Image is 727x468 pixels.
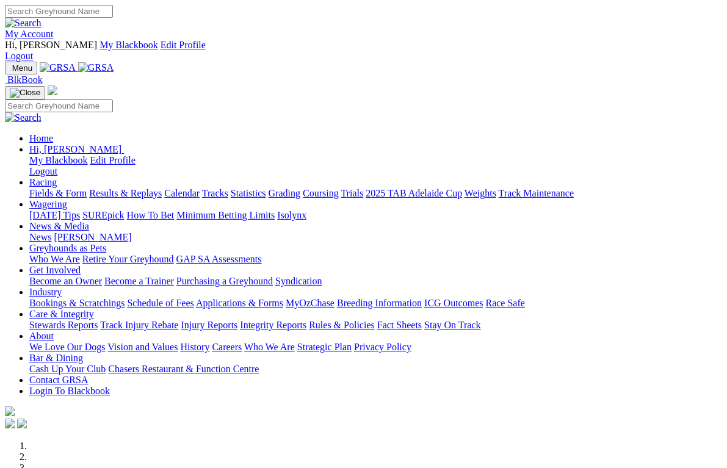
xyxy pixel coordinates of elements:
[5,74,43,85] a: BlkBook
[29,155,88,165] a: My Blackbook
[5,18,42,29] img: Search
[29,342,722,353] div: About
[107,342,178,352] a: Vision and Values
[48,85,57,95] img: logo-grsa-white.png
[29,309,94,319] a: Care & Integrity
[17,419,27,428] img: twitter.svg
[5,51,33,61] a: Logout
[176,276,273,286] a: Purchasing a Greyhound
[161,40,206,50] a: Edit Profile
[127,298,194,308] a: Schedule of Fees
[29,133,53,143] a: Home
[5,112,42,123] img: Search
[29,188,722,199] div: Racing
[82,210,124,220] a: SUREpick
[29,144,124,154] a: Hi, [PERSON_NAME]
[40,62,76,73] img: GRSA
[29,188,87,198] a: Fields & Form
[286,298,335,308] a: MyOzChase
[5,40,97,50] span: Hi, [PERSON_NAME]
[465,188,496,198] a: Weights
[212,342,242,352] a: Careers
[29,232,722,243] div: News & Media
[7,74,43,85] span: BlkBook
[275,276,322,286] a: Syndication
[354,342,411,352] a: Privacy Policy
[303,188,339,198] a: Coursing
[202,188,228,198] a: Tracks
[90,155,136,165] a: Edit Profile
[29,276,722,287] div: Get Involved
[54,232,131,242] a: [PERSON_NAME]
[196,298,283,308] a: Applications & Forms
[5,99,113,112] input: Search
[29,243,106,253] a: Greyhounds as Pets
[29,166,57,176] a: Logout
[5,62,37,74] button: Toggle navigation
[89,188,162,198] a: Results & Replays
[78,62,114,73] img: GRSA
[277,210,306,220] a: Isolynx
[181,320,237,330] a: Injury Reports
[5,406,15,416] img: logo-grsa-white.png
[5,29,54,39] a: My Account
[29,298,722,309] div: Industry
[29,298,125,308] a: Bookings & Scratchings
[269,188,300,198] a: Grading
[5,5,113,18] input: Search
[424,298,483,308] a: ICG Outcomes
[29,155,722,177] div: Hi, [PERSON_NAME]
[5,419,15,428] img: facebook.svg
[127,210,175,220] a: How To Bet
[5,86,45,99] button: Toggle navigation
[12,63,32,73] span: Menu
[29,353,83,363] a: Bar & Dining
[29,320,722,331] div: Care & Integrity
[180,342,209,352] a: History
[240,320,306,330] a: Integrity Reports
[377,320,422,330] a: Fact Sheets
[29,375,88,385] a: Contact GRSA
[341,188,363,198] a: Trials
[29,320,98,330] a: Stewards Reports
[104,276,174,286] a: Become a Trainer
[337,298,422,308] a: Breeding Information
[176,210,275,220] a: Minimum Betting Limits
[5,40,722,62] div: My Account
[29,144,121,154] span: Hi, [PERSON_NAME]
[424,320,480,330] a: Stay On Track
[100,320,178,330] a: Track Injury Rebate
[29,254,80,264] a: Who We Are
[29,199,67,209] a: Wagering
[29,177,57,187] a: Racing
[108,364,259,374] a: Chasers Restaurant & Function Centre
[164,188,200,198] a: Calendar
[29,342,105,352] a: We Love Our Dogs
[29,210,80,220] a: [DATE] Tips
[99,40,158,50] a: My Blackbook
[10,88,40,98] img: Close
[29,276,102,286] a: Become an Owner
[29,287,62,297] a: Industry
[29,364,722,375] div: Bar & Dining
[231,188,266,198] a: Statistics
[366,188,462,198] a: 2025 TAB Adelaide Cup
[244,342,295,352] a: Who We Are
[82,254,174,264] a: Retire Your Greyhound
[29,364,106,374] a: Cash Up Your Club
[29,232,51,242] a: News
[176,254,262,264] a: GAP SA Assessments
[499,188,574,198] a: Track Maintenance
[29,265,81,275] a: Get Involved
[309,320,375,330] a: Rules & Policies
[29,331,54,341] a: About
[297,342,352,352] a: Strategic Plan
[29,210,722,221] div: Wagering
[29,386,110,396] a: Login To Blackbook
[29,254,722,265] div: Greyhounds as Pets
[29,221,89,231] a: News & Media
[485,298,524,308] a: Race Safe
